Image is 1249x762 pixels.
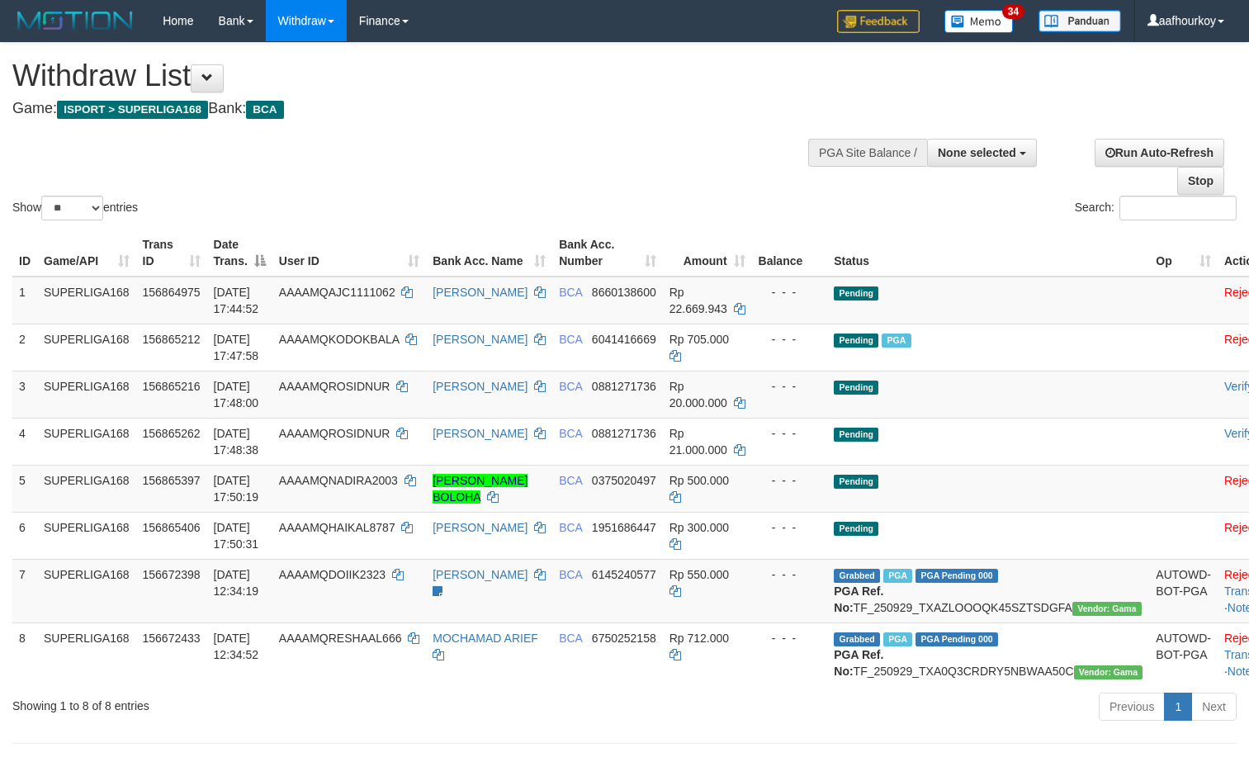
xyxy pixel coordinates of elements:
span: [DATE] 17:44:52 [214,286,259,315]
span: PGA Pending [915,632,998,646]
div: - - - [759,519,821,536]
span: PGA Pending [915,569,998,583]
th: Op: activate to sort column ascending [1149,230,1218,277]
span: Rp 22.669.943 [669,286,727,315]
span: [DATE] 17:48:38 [214,427,259,457]
span: AAAAMQRESHAAL666 [279,632,402,645]
span: 34 [1002,4,1024,19]
td: SUPERLIGA168 [37,559,136,622]
td: 6 [12,512,37,559]
span: 156865212 [143,333,201,346]
span: None selected [938,146,1016,159]
td: 1 [12,277,37,324]
td: AUTOWD-BOT-PGA [1149,559,1218,622]
h4: Game: Bank: [12,101,816,117]
b: PGA Ref. No: [834,648,883,678]
td: 4 [12,418,37,465]
span: Rp 21.000.000 [669,427,727,457]
span: BCA [559,632,582,645]
a: Run Auto-Refresh [1095,139,1224,167]
span: Pending [834,428,878,442]
td: 2 [12,324,37,371]
img: Button%20Memo.svg [944,10,1014,33]
th: Trans ID: activate to sort column ascending [136,230,207,277]
span: AAAAMQAJC1111062 [279,286,395,299]
span: Vendor URL: https://trx31.1velocity.biz [1074,665,1143,679]
span: Rp 500.000 [669,474,729,487]
span: Rp 705.000 [669,333,729,346]
th: Status [827,230,1149,277]
th: Game/API: activate to sort column ascending [37,230,136,277]
span: 156865397 [143,474,201,487]
img: MOTION_logo.png [12,8,138,33]
span: Rp 712.000 [669,632,729,645]
a: [PERSON_NAME] [433,380,528,393]
span: BCA [559,380,582,393]
span: ISPORT > SUPERLIGA168 [57,101,208,119]
span: 156864975 [143,286,201,299]
span: Copy 6145240577 to clipboard [592,568,656,581]
th: Date Trans.: activate to sort column descending [207,230,272,277]
th: Balance [752,230,828,277]
div: - - - [759,566,821,583]
div: - - - [759,425,821,442]
b: PGA Ref. No: [834,585,883,614]
a: [PERSON_NAME] [433,568,528,581]
span: Rp 300.000 [669,521,729,534]
span: Pending [834,286,878,301]
span: Copy 6750252158 to clipboard [592,632,656,645]
span: Pending [834,475,878,489]
input: Search: [1119,196,1237,220]
a: Next [1191,693,1237,721]
span: AAAAMQDOIIK2323 [279,568,386,581]
span: Pending [834,522,878,536]
td: SUPERLIGA168 [37,622,136,686]
span: Copy 1951686447 to clipboard [592,521,656,534]
span: Copy 8660138600 to clipboard [592,286,656,299]
span: Pending [834,381,878,395]
span: [DATE] 12:34:52 [214,632,259,661]
span: [DATE] 17:50:31 [214,521,259,551]
label: Show entries [12,196,138,220]
label: Search: [1075,196,1237,220]
span: Vendor URL: https://trx31.1velocity.biz [1072,602,1142,616]
td: 5 [12,465,37,512]
span: Marked by aafsoycanthlai [882,334,911,348]
span: [DATE] 12:34:19 [214,568,259,598]
td: SUPERLIGA168 [37,277,136,324]
td: AUTOWD-BOT-PGA [1149,622,1218,686]
span: AAAAMQHAIKAL8787 [279,521,395,534]
div: - - - [759,378,821,395]
td: 8 [12,622,37,686]
th: Amount: activate to sort column ascending [663,230,752,277]
span: 156865216 [143,380,201,393]
a: 1 [1164,693,1192,721]
span: 156865262 [143,427,201,440]
div: - - - [759,331,821,348]
td: SUPERLIGA168 [37,418,136,465]
span: [DATE] 17:47:58 [214,333,259,362]
div: - - - [759,284,821,301]
a: [PERSON_NAME] [433,427,528,440]
span: Copy 0881271736 to clipboard [592,380,656,393]
td: 7 [12,559,37,622]
th: Bank Acc. Number: activate to sort column ascending [552,230,663,277]
span: Rp 20.000.000 [669,380,727,409]
td: SUPERLIGA168 [37,512,136,559]
span: BCA [559,427,582,440]
span: BCA [559,333,582,346]
span: Pending [834,334,878,348]
th: ID [12,230,37,277]
a: MOCHAMAD ARIEF [433,632,538,645]
th: User ID: activate to sort column ascending [272,230,426,277]
h1: Withdraw List [12,59,816,92]
span: Grabbed [834,569,880,583]
span: 156865406 [143,521,201,534]
div: - - - [759,630,821,646]
span: BCA [246,101,283,119]
span: Marked by aafsoycanthlai [883,632,912,646]
span: Copy 6041416669 to clipboard [592,333,656,346]
span: 156672398 [143,568,201,581]
img: Feedback.jpg [837,10,920,33]
div: PGA Site Balance / [808,139,927,167]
